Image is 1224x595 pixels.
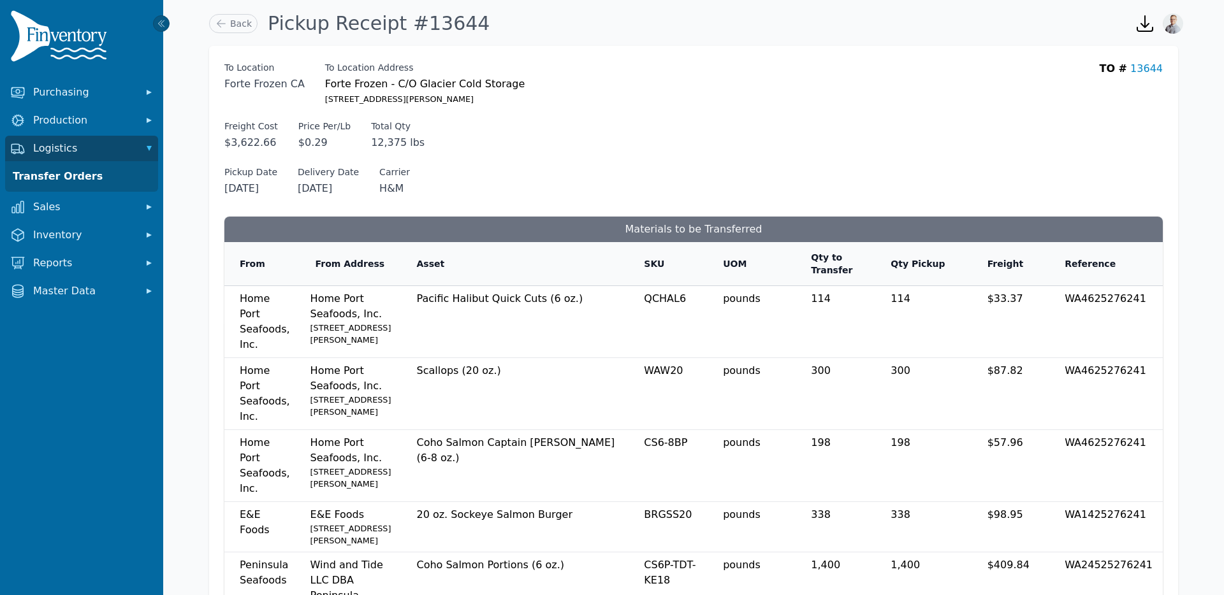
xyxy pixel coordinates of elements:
[224,135,278,150] span: $3,622.66
[796,242,875,286] th: Qty to Transfer
[310,394,391,418] small: [STREET_ADDRESS][PERSON_NAME]
[5,194,158,220] button: Sales
[5,222,158,248] button: Inventory
[723,364,761,376] span: pounds
[310,436,391,490] span: Home Port Seafoods, Inc.
[325,76,525,92] span: Forte Frozen - C/O Glacier Cold Storage
[209,14,258,33] a: Back
[298,181,359,196] span: [DATE]
[379,166,410,178] span: Carrier
[1049,286,1163,358] td: WA4625276241
[310,508,391,547] span: E&E Foods
[972,502,1049,552] td: $98.95
[629,502,708,552] td: BRGSS20
[298,166,359,178] span: Delivery Date
[33,255,135,271] span: Reports
[33,85,135,100] span: Purchasing
[33,227,135,243] span: Inventory
[5,136,158,161] button: Logistics
[972,286,1049,358] td: $33.37
[811,508,831,520] span: 338
[224,76,305,92] span: Forte Frozen CA
[371,120,425,133] label: Total Qty
[325,92,525,107] small: [STREET_ADDRESS][PERSON_NAME]
[1100,62,1128,75] span: TO #
[5,108,158,133] button: Production
[224,166,277,178] span: Pickup Date
[300,242,402,286] th: From Address
[891,292,910,305] span: 114
[811,292,831,305] span: 114
[310,466,391,490] small: [STREET_ADDRESS][PERSON_NAME]
[416,508,572,520] span: 20 oz. Sockeye Salmon Burger
[891,364,910,376] span: 300
[325,61,525,74] label: To Location Address
[33,283,135,299] span: Master Data
[875,242,972,286] th: Qty Pickup
[891,508,910,520] span: 338
[310,292,391,346] span: Home Port Seafoods, Inc.
[33,113,135,128] span: Production
[240,436,290,494] span: Home Port Seafoods, Inc.
[811,436,831,448] span: 198
[416,292,583,305] span: Pacific Halibut Quick Cuts (6 oz.)
[629,286,708,358] td: QCHAL6
[629,358,708,430] td: WAW20
[1049,242,1163,286] th: Reference
[629,242,708,286] th: SKU
[10,10,112,67] img: Finventory
[240,559,288,586] span: Peninsula Seafoods
[1049,502,1163,552] td: WA1425276241
[224,242,300,286] th: From
[310,322,391,346] small: [STREET_ADDRESS][PERSON_NAME]
[723,292,761,305] span: pounds
[240,364,290,422] span: Home Port Seafoods, Inc.
[5,278,158,304] button: Master Data
[298,120,351,133] label: Price Per/Lb
[708,242,796,286] th: UOM
[416,559,564,571] span: Coho Salmon Portions (6 oz.)
[1130,62,1163,75] a: 13644
[1049,358,1163,430] td: WA4625276241
[972,430,1049,502] td: $57.96
[5,80,158,105] button: Purchasing
[416,364,500,376] span: Scallops (20 oz.)
[240,508,270,536] span: E&E Foods
[224,61,305,74] span: To Location
[416,436,615,464] span: Coho Salmon Captain [PERSON_NAME] (6-8 oz.)
[811,559,840,571] span: 1,400
[891,559,920,571] span: 1,400
[298,135,351,150] span: $0.29
[379,181,410,196] span: H&M
[811,364,831,376] span: 300
[5,250,158,276] button: Reports
[310,522,391,547] small: [STREET_ADDRESS][PERSON_NAME]
[33,199,135,215] span: Sales
[224,217,1163,242] h3: Materials to be Transferred
[723,508,761,520] span: pounds
[1049,430,1163,502] td: WA4625276241
[371,135,425,150] span: 12,375 lbs
[224,181,277,196] span: [DATE]
[972,242,1049,286] th: Freight
[268,12,490,35] h1: Pickup Receipt #13644
[240,292,290,350] span: Home Port Seafoods, Inc.
[310,364,391,418] span: Home Port Seafoods, Inc.
[723,436,761,448] span: pounds
[723,559,761,571] span: pounds
[224,120,278,133] span: Freight Cost
[1163,13,1183,34] img: Joshua Benton
[401,242,629,286] th: Asset
[891,436,910,448] span: 198
[972,358,1049,430] td: $87.82
[629,430,708,502] td: CS6-8BP
[8,164,156,189] a: Transfer Orders
[33,141,135,156] span: Logistics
